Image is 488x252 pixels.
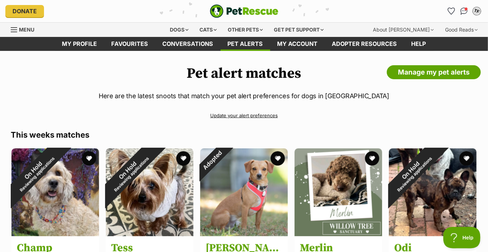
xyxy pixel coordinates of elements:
span: Menu [19,27,34,33]
span: Reviewing applications [19,156,56,193]
div: Get pet support [269,23,329,37]
a: My profile [55,37,104,51]
h3: This weeks matches [11,130,477,140]
button: favourite [459,151,474,166]
img: Tess [106,148,193,236]
ul: Account quick links [445,5,483,17]
a: Conversations [458,5,470,17]
a: On HoldReviewing applications [11,230,99,238]
button: My account [469,4,484,18]
a: conversations [156,37,221,51]
a: On HoldReviewing applications [389,230,477,238]
a: Menu [11,23,39,35]
div: Dogs [165,23,193,37]
div: About [PERSON_NAME] [368,23,439,37]
div: Good Reads [440,23,483,37]
img: logo-e224e6f780fb5917bec1dbf3a21bbac754714ae5b6737aabdf751b685950b380.svg [210,4,278,18]
a: Adopted [200,230,288,238]
p: Here are the latest snoots that match your pet alert preferences for dogs in [GEOGRAPHIC_DATA] [11,91,477,101]
img: Champ [11,148,99,236]
a: Pet alerts [221,37,270,51]
iframe: Help Scout Beacon - Open [443,227,481,248]
a: Adopter resources [325,37,404,51]
button: favourite [82,151,96,166]
a: Favourites [104,37,156,51]
button: favourite [176,151,191,166]
div: Other pets [223,23,268,37]
img: Toby [200,148,288,236]
button: favourite [365,151,379,166]
img: Merlin [295,148,382,236]
img: Odi [389,148,477,236]
div: On Hold [90,132,169,211]
a: Help [404,37,433,51]
div: On Hold [373,132,452,211]
a: Update your alert preferences [11,109,477,122]
a: On HoldReviewing applications [106,230,193,238]
a: Favourites [445,5,457,17]
a: Donate [5,5,44,17]
span: Reviewing applications [396,156,433,193]
a: PetRescue [210,4,278,18]
a: Manage my pet alerts [387,65,481,80]
h1: Pet alert matches [11,65,477,82]
span: Reviewing applications [113,156,150,193]
div: TF [472,6,482,16]
img: chat-41dd97257d64d25036548639549fe6c8038ab92f7586957e7f3b1b290dea8141.svg [460,8,468,15]
button: favourite [271,151,285,166]
div: Adopted [191,139,233,182]
a: My account [270,37,325,51]
div: Cats [194,23,222,37]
